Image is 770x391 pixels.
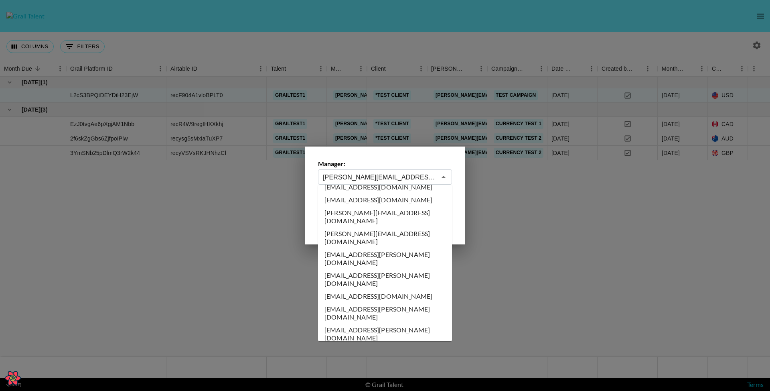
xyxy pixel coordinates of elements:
li: [EMAIL_ADDRESS][DOMAIN_NAME] [318,290,452,303]
li: [EMAIL_ADDRESS][PERSON_NAME][DOMAIN_NAME] [318,248,452,269]
button: Close [438,171,449,183]
li: [EMAIL_ADDRESS][PERSON_NAME][DOMAIN_NAME] [318,303,452,324]
li: [EMAIL_ADDRESS][DOMAIN_NAME] [318,193,452,206]
li: [PERSON_NAME][EMAIL_ADDRESS][DOMAIN_NAME] [318,206,452,227]
li: [PERSON_NAME][EMAIL_ADDRESS][DOMAIN_NAME] [318,227,452,248]
li: [EMAIL_ADDRESS][PERSON_NAME][DOMAIN_NAME] [318,324,452,344]
button: Open React Query Devtools [5,370,21,386]
li: [EMAIL_ADDRESS][DOMAIN_NAME] [318,181,452,193]
li: [EMAIL_ADDRESS][PERSON_NAME][DOMAIN_NAME] [318,269,452,290]
label: Manager: [318,160,452,168]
